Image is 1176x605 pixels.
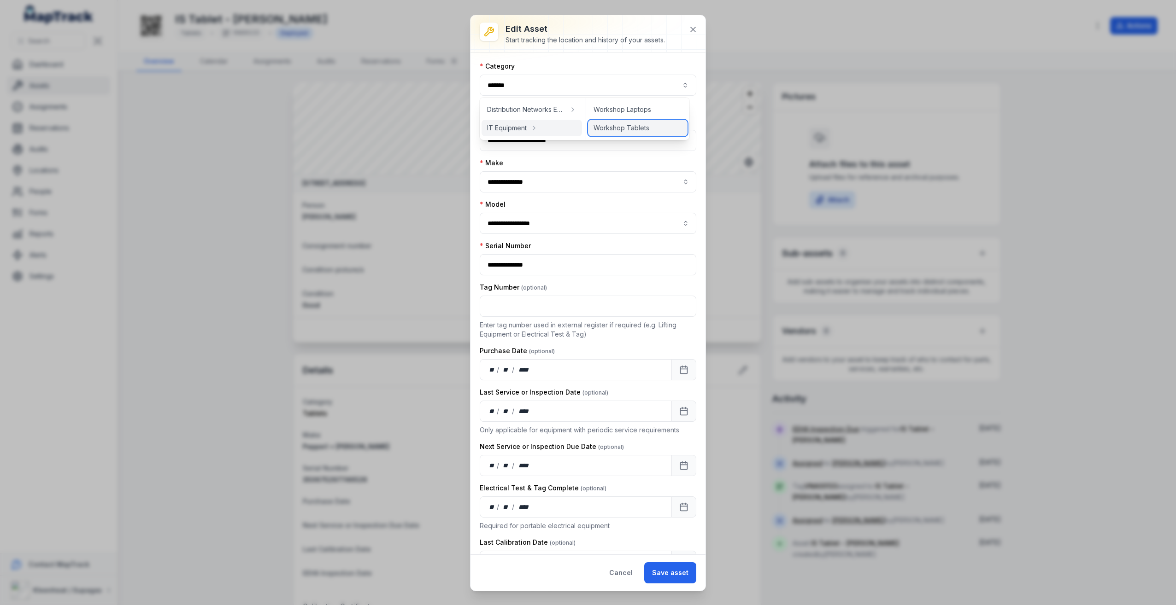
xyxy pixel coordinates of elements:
[515,502,532,512] div: year,
[480,171,696,192] input: asset-edit:cf[8d30bdcc-ee20-45c2-b158-112416eb6043]-label
[487,123,527,133] span: IT Equipment
[671,496,696,518] button: Calendar
[512,461,515,470] div: /
[671,455,696,476] button: Calendar
[594,105,651,114] span: Workshop Laptops
[488,365,497,374] div: day,
[671,359,696,380] button: Calendar
[488,407,497,416] div: day,
[671,551,696,572] button: Calendar
[671,401,696,422] button: Calendar
[480,425,696,435] p: Only applicable for equipment with periodic service requirements
[506,35,665,45] div: Start tracking the location and history of your assets.
[497,407,500,416] div: /
[497,461,500,470] div: /
[506,23,665,35] h3: Edit asset
[500,502,512,512] div: month,
[487,105,565,114] span: Distribution Networks Equipment
[500,365,512,374] div: month,
[480,483,606,493] label: Electrical Test & Tag Complete
[488,502,497,512] div: day,
[512,502,515,512] div: /
[601,562,641,583] button: Cancel
[480,538,576,547] label: Last Calibration Date
[480,521,696,530] p: Required for portable electrical equipment
[497,365,500,374] div: /
[515,407,532,416] div: year,
[512,365,515,374] div: /
[480,62,515,71] label: Category
[480,241,531,250] label: Serial Number
[480,346,555,355] label: Purchase Date
[480,158,503,168] label: Make
[480,388,608,397] label: Last Service or Inspection Date
[488,461,497,470] div: day,
[480,442,624,451] label: Next Service or Inspection Due Date
[515,461,532,470] div: year,
[480,320,696,339] p: Enter tag number used in external register if required (e.g. Lifting Equipment or Electrical Test...
[480,283,547,292] label: Tag Number
[500,461,512,470] div: month,
[512,407,515,416] div: /
[480,200,506,209] label: Model
[497,502,500,512] div: /
[644,562,696,583] button: Save asset
[480,213,696,234] input: asset-edit:cf[5827e389-34f9-4b46-9346-a02c2bfa3a05]-label
[515,365,532,374] div: year,
[594,123,649,133] span: Workshop Tablets
[500,407,512,416] div: month,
